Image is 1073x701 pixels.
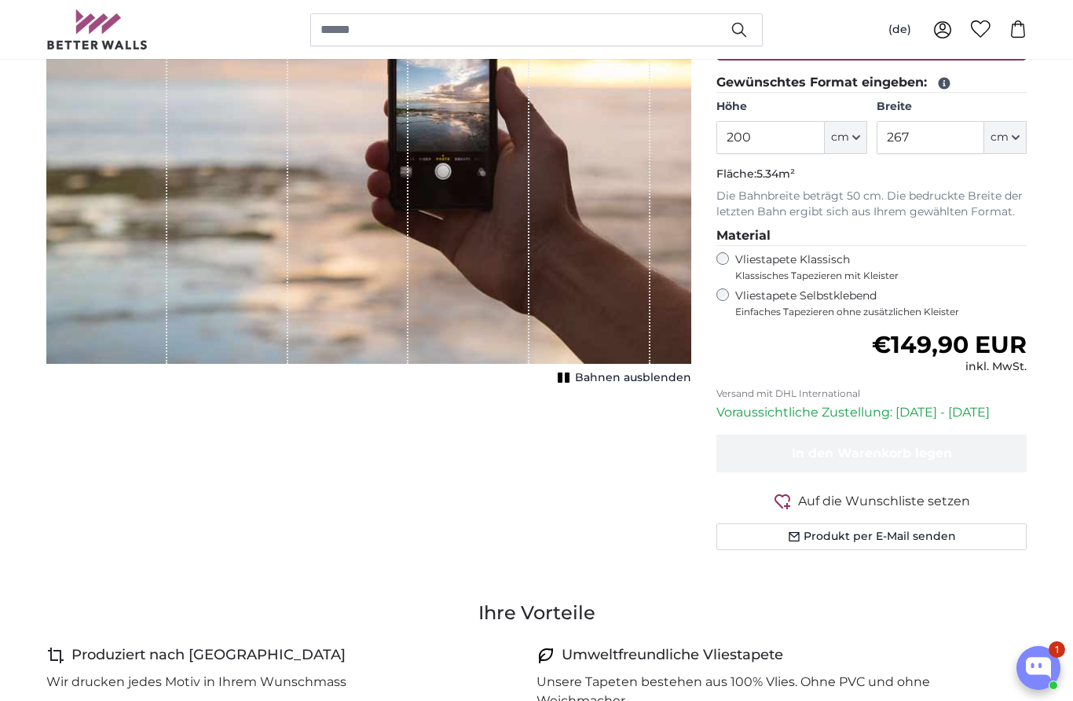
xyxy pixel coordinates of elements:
span: In den Warenkorb legen [792,446,952,461]
legend: Material [716,226,1027,246]
legend: Gewünschtes Format eingeben: [716,73,1027,93]
button: cm [984,121,1027,154]
p: Fläche: [716,167,1027,182]
h4: Produziert nach [GEOGRAPHIC_DATA] [71,644,346,666]
button: Open chatbox [1016,646,1060,690]
span: Bahnen ausblenden [575,370,691,386]
button: In den Warenkorb legen [716,435,1027,472]
h4: Umweltfreundliche Vliestapete [562,644,783,666]
p: Die Bahnbreite beträgt 50 cm. Die bedruckte Breite der letzten Bahn ergibt sich aus Ihrem gewählt... [716,189,1027,220]
span: cm [831,130,849,145]
button: (de) [876,16,924,44]
span: cm [991,130,1009,145]
div: inkl. MwSt. [872,359,1027,375]
button: cm [825,121,867,154]
button: Bahnen ausblenden [553,367,691,389]
span: Einfaches Tapezieren ohne zusätzlichen Kleister [735,306,1027,318]
label: Vliestapete Klassisch [735,252,1013,282]
p: Voraussichtliche Zustellung: [DATE] - [DATE] [716,403,1027,422]
label: Breite [877,99,1027,115]
button: Produkt per E-Mail senden [716,523,1027,550]
span: €149,90 EUR [872,330,1027,359]
h3: Ihre Vorteile [46,600,1027,626]
img: Betterwalls [46,9,148,50]
button: Auf die Wunschliste setzen [716,491,1027,511]
p: Wir drucken jedes Motiv in Ihrem Wunschmass [46,673,346,692]
span: Klassisches Tapezieren mit Kleister [735,270,1013,282]
span: 5.34m² [756,167,795,181]
div: 1 [1049,641,1065,658]
span: Auf die Wunschliste setzen [798,492,970,511]
label: Höhe [716,99,866,115]
p: Versand mit DHL International [716,387,1027,400]
label: Vliestapete Selbstklebend [735,288,1027,318]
